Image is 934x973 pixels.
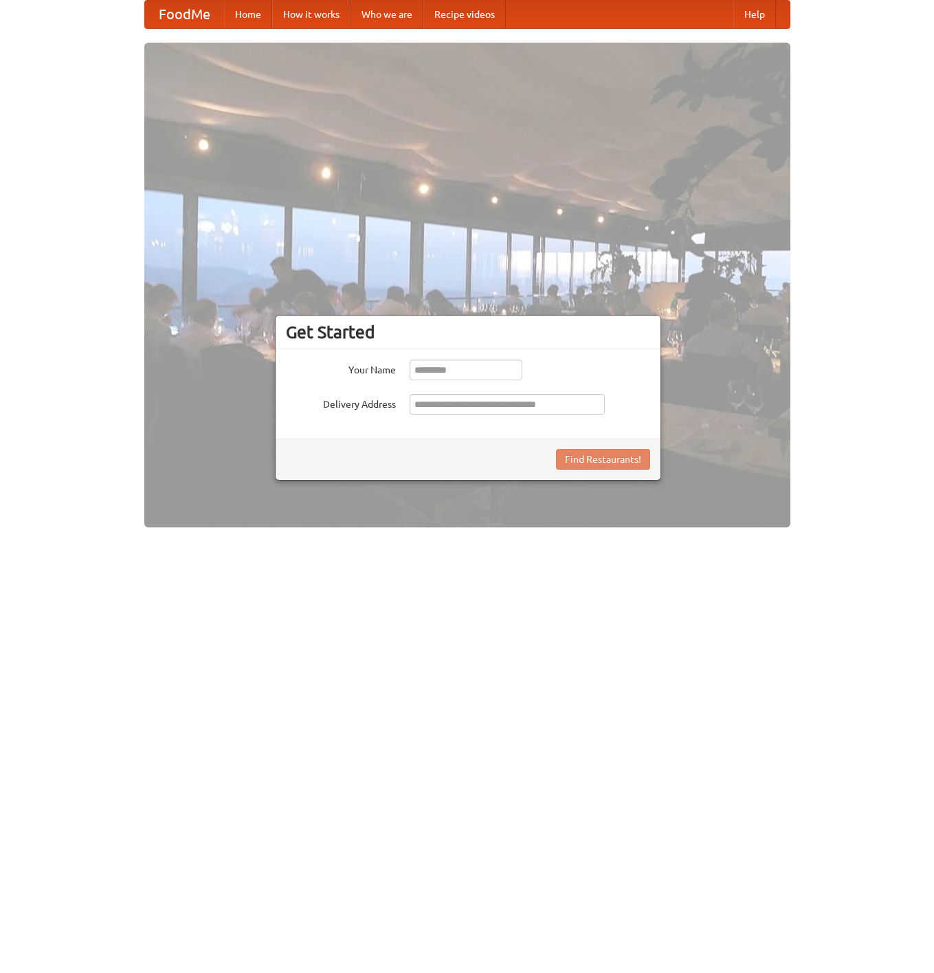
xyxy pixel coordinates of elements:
[272,1,351,28] a: How it works
[351,1,423,28] a: Who we are
[145,1,224,28] a: FoodMe
[423,1,506,28] a: Recipe videos
[224,1,272,28] a: Home
[286,322,650,342] h3: Get Started
[556,449,650,470] button: Find Restaurants!
[286,360,396,377] label: Your Name
[286,394,396,411] label: Delivery Address
[733,1,776,28] a: Help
